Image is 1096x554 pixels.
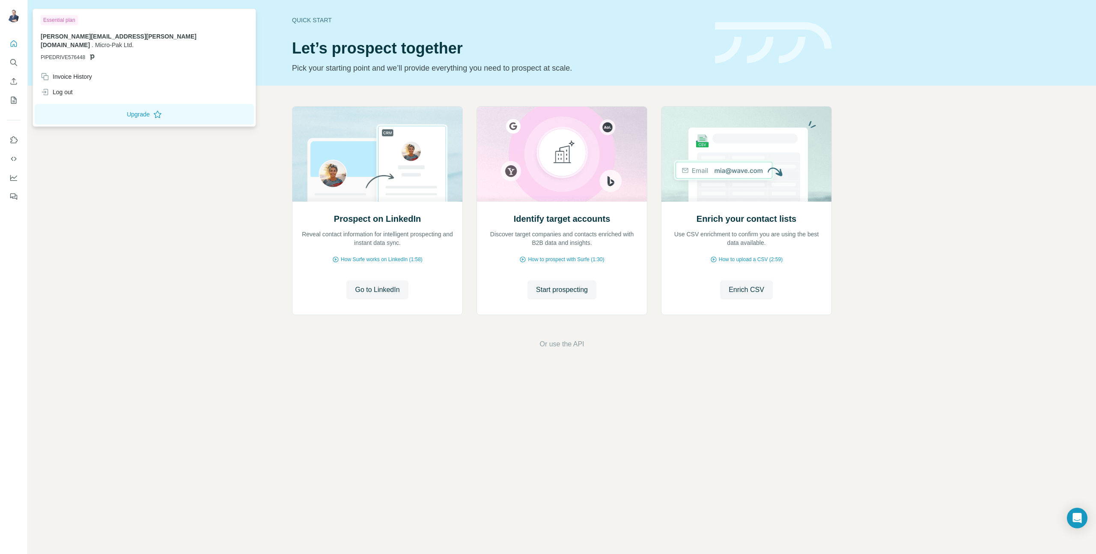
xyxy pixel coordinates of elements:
button: Upgrade [35,104,254,125]
button: Enrich CSV [7,74,21,89]
p: Pick your starting point and we’ll provide everything you need to prospect at scale. [292,62,705,74]
div: Open Intercom Messenger [1067,508,1087,528]
button: Use Surfe API [7,151,21,167]
h2: Identify target accounts [514,213,611,225]
span: How to upload a CSV (2:59) [719,256,783,263]
button: Dashboard [7,170,21,185]
button: Enrich CSV [720,280,773,299]
img: Prospect on LinkedIn [292,107,463,202]
button: Or use the API [539,339,584,349]
img: Avatar [7,9,21,22]
h1: Let’s prospect together [292,40,705,57]
span: PIPEDRIVE576448 [41,54,85,61]
span: How to prospect with Surfe (1:30) [528,256,604,263]
span: Enrich CSV [729,285,764,295]
div: Log out [41,88,73,96]
p: Use CSV enrichment to confirm you are using the best data available. [670,230,823,247]
button: Start prospecting [527,280,596,299]
button: Feedback [7,189,21,204]
span: [PERSON_NAME][EMAIL_ADDRESS][PERSON_NAME][DOMAIN_NAME] [41,33,197,48]
span: Go to LinkedIn [355,285,399,295]
p: Reveal contact information for intelligent prospecting and instant data sync. [301,230,454,247]
span: . [92,42,93,48]
span: Start prospecting [536,285,588,295]
img: banner [715,22,832,64]
img: Identify target accounts [477,107,647,202]
h2: Enrich your contact lists [697,213,796,225]
p: Discover target companies and contacts enriched with B2B data and insights. [485,230,638,247]
div: Invoice History [41,72,92,81]
img: Enrich your contact lists [661,107,832,202]
button: Search [7,55,21,70]
h2: Prospect on LinkedIn [334,213,421,225]
button: My lists [7,92,21,108]
span: Micro-Pak Ltd. [95,42,134,48]
div: Quick start [292,16,705,24]
div: Essential plan [41,15,78,25]
button: Use Surfe on LinkedIn [7,132,21,148]
span: How Surfe works on LinkedIn (1:58) [341,256,423,263]
button: Go to LinkedIn [346,280,408,299]
button: Quick start [7,36,21,51]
